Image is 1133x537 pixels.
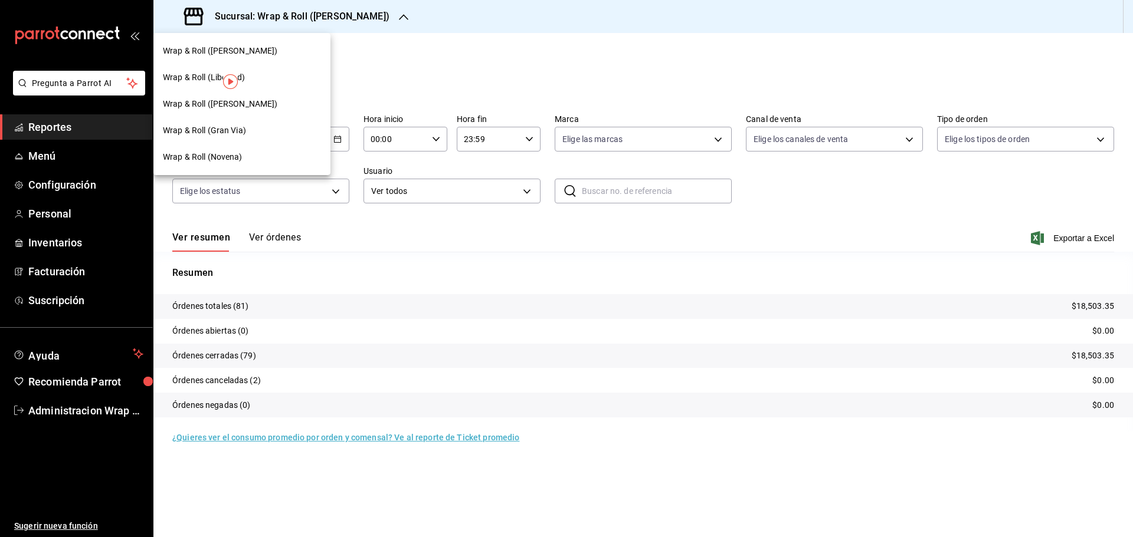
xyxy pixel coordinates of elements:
span: Wrap & Roll (Novena) [163,151,243,163]
img: Tooltip marker [223,74,238,89]
div: Wrap & Roll (Novena) [153,144,330,170]
span: Wrap & Roll ([PERSON_NAME]) [163,98,278,110]
span: Wrap & Roll (Libertad) [163,71,245,84]
div: Wrap & Roll (Gran Via) [153,117,330,144]
div: Wrap & Roll ([PERSON_NAME]) [153,38,330,64]
div: Wrap & Roll ([PERSON_NAME]) [153,91,330,117]
span: Wrap & Roll ([PERSON_NAME]) [163,45,278,57]
span: Wrap & Roll (Gran Via) [163,124,246,137]
div: Wrap & Roll (Libertad) [153,64,330,91]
